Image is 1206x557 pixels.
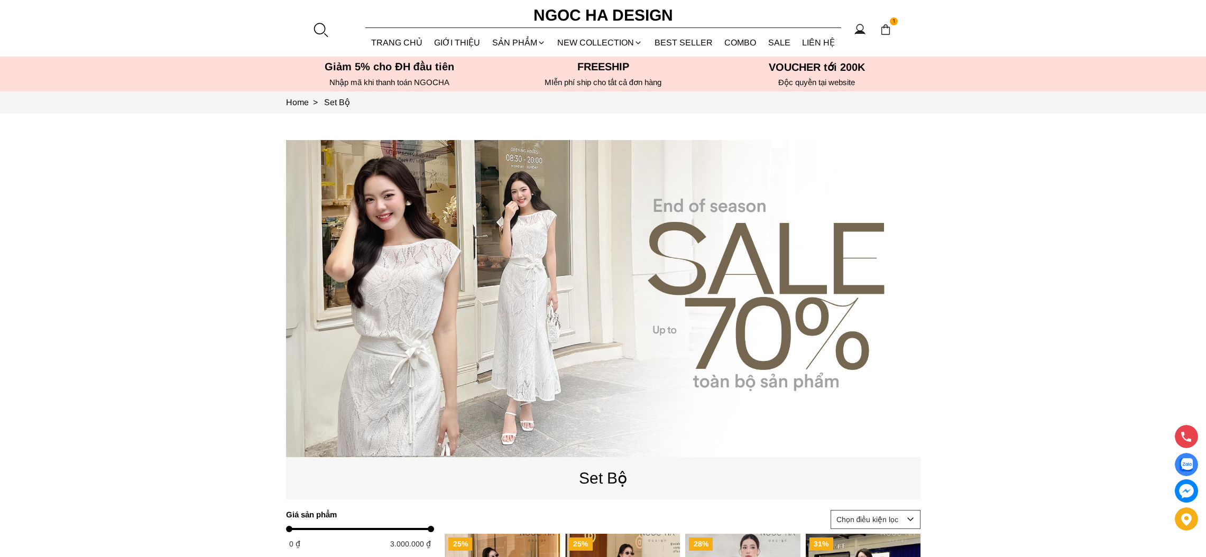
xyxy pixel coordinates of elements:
span: 0 ₫ [289,540,300,548]
span: 3.000.000 ₫ [390,540,431,548]
a: Ngoc Ha Design [524,3,683,28]
a: Display image [1175,453,1198,476]
a: BEST SELLER [649,29,719,57]
font: Freeship [577,61,629,72]
a: NEW COLLECTION [551,29,649,57]
a: Link to Set Bộ [324,98,350,107]
a: GIỚI THIỆU [428,29,486,57]
img: img-CART-ICON-ksit0nf1 [880,24,891,35]
h6: Độc quyền tại website [713,78,920,87]
a: messenger [1175,479,1198,503]
img: Display image [1180,458,1193,471]
h6: MIễn phí ship cho tất cả đơn hàng [500,78,707,87]
span: 1 [890,17,898,26]
a: LIÊN HỆ [796,29,841,57]
h5: VOUCHER tới 200K [713,61,920,73]
a: SALE [762,29,797,57]
div: SẢN PHẨM [486,29,552,57]
a: TRANG CHỦ [365,29,429,57]
font: Giảm 5% cho ĐH đầu tiên [325,61,454,72]
font: Nhập mã khi thanh toán NGOCHA [329,78,449,87]
p: Set Bộ [286,466,920,490]
a: Link to Home [286,98,324,107]
span: > [309,98,322,107]
a: Combo [719,29,762,57]
h4: Giá sản phẩm [286,510,427,519]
